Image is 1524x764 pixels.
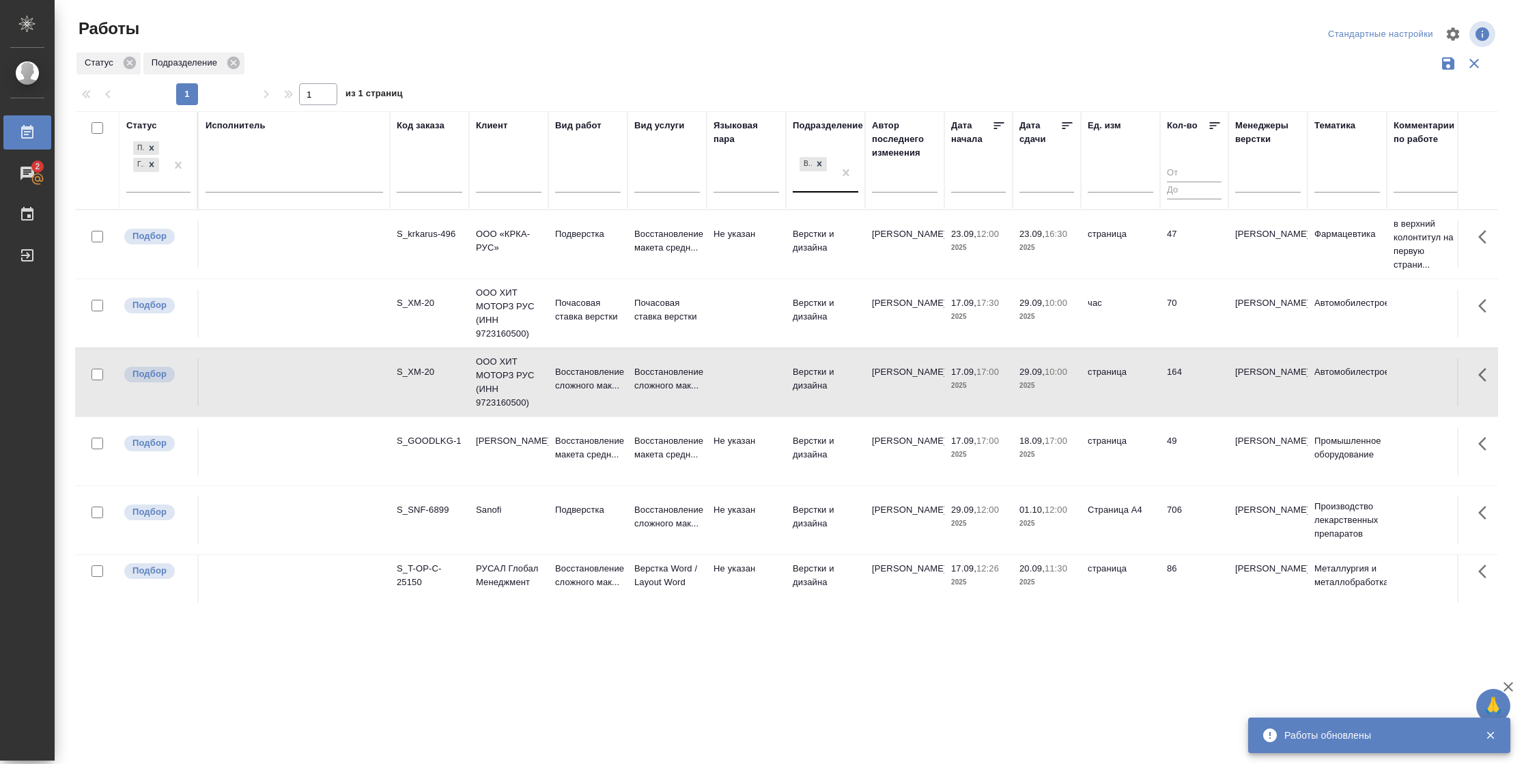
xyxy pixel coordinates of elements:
button: Здесь прячутся важные кнопки [1470,221,1503,253]
td: [PERSON_NAME] [865,496,944,544]
span: из 1 страниц [345,85,403,105]
div: Можно подбирать исполнителей [123,227,190,246]
p: Металлургия и металлобработка [1314,562,1380,589]
div: Можно подбирать исполнителей [123,562,190,580]
div: Код заказа [397,119,444,132]
p: Подразделение [152,56,222,70]
div: Статус [76,53,141,74]
p: 12:00 [976,505,999,515]
p: 2025 [951,448,1006,462]
p: 2025 [951,517,1006,530]
td: 70 [1160,289,1228,337]
td: [PERSON_NAME] [865,221,944,268]
button: 🙏 [1476,689,1510,723]
p: 10:00 [1045,298,1067,308]
p: [PERSON_NAME] [476,434,541,448]
div: Языковая пара [714,119,779,146]
button: Сохранить фильтры [1435,51,1461,76]
p: 29.09, [1019,298,1045,308]
p: 2025 [1019,241,1074,255]
td: Верстки и дизайна [786,427,865,475]
td: страница [1081,555,1160,603]
p: [PERSON_NAME] [1235,365,1301,379]
p: 2025 [951,241,1006,255]
p: Восстановление макета средн... [634,227,700,255]
p: Sanofi [476,503,541,517]
div: Подбор [133,141,144,156]
td: Не указан [707,221,786,268]
p: РУСАЛ Глобал Менеджмент [476,562,541,589]
div: Комментарии по работе [1394,119,1459,146]
p: Фармацевтика [1314,227,1380,241]
div: Вид работ [555,119,602,132]
div: Менеджеры верстки [1235,119,1301,146]
p: Восстановление макета средн... [634,434,700,462]
p: Восстановление сложного мак... [555,562,621,589]
p: Автомобилестроение [1314,296,1380,310]
p: Автомобилестроение [1314,365,1380,379]
p: ООО ХИТ МОТОРЗ РУС (ИНН 9723160500) [476,286,541,341]
td: Не указан [707,496,786,544]
span: Посмотреть информацию [1469,21,1498,47]
p: 2025 [1019,576,1074,589]
td: 86 [1160,555,1228,603]
div: S_XM-20 [397,296,462,310]
p: 2025 [1019,310,1074,324]
button: Здесь прячутся важные кнопки [1470,427,1503,460]
td: страница [1081,427,1160,475]
div: Подразделение [793,119,863,132]
div: Можно подбирать исполнителей [123,503,190,522]
td: Не указан [707,555,786,603]
td: 164 [1160,358,1228,406]
button: Здесь прячутся важные кнопки [1470,496,1503,529]
button: Закрыть [1476,729,1504,741]
td: Верстки и дизайна [786,358,865,406]
div: S_krkarus-496 [397,227,462,241]
p: 2025 [1019,448,1074,462]
div: Можно подбирать исполнителей [123,296,190,315]
p: Подверстка [555,503,621,517]
p: 18.09, [1019,436,1045,446]
p: [PERSON_NAME] [1235,434,1301,448]
p: Верстка Word / Layout Word [634,562,700,589]
p: [PERSON_NAME] [1235,503,1301,517]
p: 17:00 [976,436,999,446]
p: Подбор [132,229,167,243]
p: 29.09, [951,505,976,515]
p: 17.09, [951,436,976,446]
div: S_GOODLKG-1 [397,434,462,448]
div: S_SNF-6899 [397,503,462,517]
p: 17.09, [951,367,976,377]
p: Подбор [132,367,167,381]
div: Можно подбирать исполнителей [123,365,190,384]
div: split button [1325,24,1437,45]
td: Не указан [707,427,786,475]
div: Дата сдачи [1019,119,1060,146]
p: Почасовая ставка верстки [555,296,621,324]
p: 2025 [951,379,1006,393]
span: Работы [75,18,139,40]
div: Верстки и дизайна [798,156,828,173]
p: 12:26 [976,563,999,574]
td: [PERSON_NAME] [865,427,944,475]
p: 20.09, [1019,563,1045,574]
p: 2025 [951,576,1006,589]
button: Здесь прячутся важные кнопки [1470,358,1503,391]
p: 2025 [1019,517,1074,530]
p: 23.09, [1019,229,1045,239]
div: Работы обновлены [1284,728,1465,742]
div: Можно подбирать исполнителей [123,434,190,453]
td: [PERSON_NAME] [865,289,944,337]
td: страница [1081,358,1160,406]
div: Исполнитель [206,119,266,132]
div: Дата начала [951,119,992,146]
span: Настроить таблицу [1437,18,1469,51]
p: Статус [85,56,118,70]
p: 01.10, [1019,505,1045,515]
p: ООО «КРКА-РУС» [476,227,541,255]
p: Подбор [132,505,167,519]
p: [PERSON_NAME] [1235,562,1301,576]
div: S_XM-20 [397,365,462,379]
p: [PERSON_NAME] [1235,296,1301,310]
div: Кол-во [1167,119,1198,132]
